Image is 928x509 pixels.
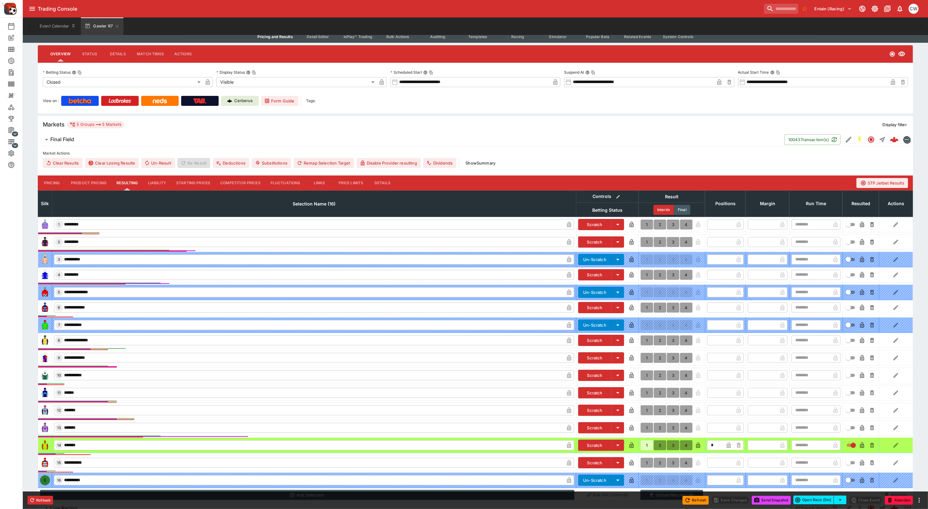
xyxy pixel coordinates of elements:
button: Details [368,175,396,190]
button: 1 [641,335,653,345]
div: Futures [7,57,25,65]
input: search [764,4,798,14]
p: Actual Start Time [738,70,769,75]
div: E [40,475,50,485]
button: No Bookmarks [800,4,810,14]
span: Pricing and Results [257,34,293,39]
th: Positions [705,190,746,217]
button: Un-Scratch [578,287,612,298]
span: Mark an event as closed and abandoned. [885,497,913,503]
button: Scratch [578,405,612,416]
img: Betcha [69,98,91,103]
th: Silk [38,190,52,217]
button: 2 [654,370,666,380]
div: New Event [7,34,25,42]
img: runner 4 [40,270,50,280]
img: runner 1 [40,220,50,230]
button: Pricing [38,175,66,190]
img: runner 10 [40,370,50,380]
div: Meetings [7,46,25,53]
button: Disable Provider resulting [357,158,421,168]
button: 2 [654,335,666,345]
button: Scratch [578,457,612,468]
button: select merge strategy [834,496,846,504]
button: 2 [654,423,666,433]
span: 12 [56,408,62,413]
button: Rollback [27,496,53,505]
button: Notifications [894,3,906,14]
button: Scratch [578,269,612,280]
span: 4 [57,273,62,277]
button: Documentation [882,3,893,14]
th: Actions [879,190,913,217]
span: 9 [57,356,62,360]
button: Un-Scratch [578,254,612,265]
button: 3 [667,423,679,433]
th: Result [638,190,705,203]
button: Final [674,205,690,215]
button: Dividends [423,158,456,168]
button: 2 [654,270,666,280]
button: Scratch [578,422,612,433]
th: Controls [576,190,639,203]
button: Closed [866,134,877,145]
button: Price Limits [334,175,369,190]
span: Detail Editor [307,34,329,39]
button: Display StatusCopy To Clipboard [246,70,251,75]
span: 5 [57,290,62,294]
button: Clear Losing Results [85,158,139,168]
img: runner 14 [40,440,50,450]
button: Match Times [132,47,169,62]
button: Fluctuations [265,175,305,190]
button: open drawer [27,3,38,14]
th: Margin [746,190,789,217]
span: 6 [57,305,62,310]
button: Scratch [578,335,612,346]
button: Copy To Clipboard [776,70,780,75]
button: Un-Result [141,158,175,168]
div: Help & Support [7,161,25,169]
span: 13 [56,426,62,430]
button: Remap Selection Target [294,158,354,168]
button: Event Calendar [36,17,80,35]
button: Un-Scratch [578,319,612,331]
button: 4 [680,388,692,398]
span: Templates [468,34,487,39]
button: 3 [667,370,679,380]
a: Cerberus [221,96,259,106]
span: 11 [56,391,62,395]
a: Form Guide [261,96,298,106]
button: 2 [654,388,666,398]
button: 10043Transaction(s) [784,134,841,145]
th: Resulted [842,190,879,217]
div: 7141cb6e-9ba3-46f5-b9a5-6a7c0c678f60 [890,135,899,144]
span: Auditing [430,34,445,39]
button: 4 [680,353,692,363]
button: 2 [654,405,666,415]
button: Un-Scratch [578,475,612,486]
button: Status [76,47,104,62]
svg: Closed [867,136,875,143]
button: 4 [680,458,692,468]
button: Copy To Clipboard [252,70,256,75]
button: 1 [641,405,653,415]
h6: Final Field [50,136,74,143]
img: runner 13 [40,423,50,433]
span: Related Events [624,34,651,39]
button: Deductions [213,158,249,168]
button: 3 [667,335,679,345]
span: 14 [56,443,62,447]
div: Template Search [7,80,25,88]
button: Bulk Edit (Controls) [578,490,637,500]
p: Betting Status [43,70,71,75]
button: Substitutions [252,158,291,168]
a: 7141cb6e-9ba3-46f5-b9a5-6a7c0c678f60 [888,133,901,146]
p: Display Status [216,70,245,75]
svg: Closed [889,51,896,57]
button: Copy To Clipboard [77,70,82,75]
button: Gawler R7 [81,17,123,35]
span: System Controls [663,34,693,39]
button: Scratch [578,302,612,313]
button: 4 [680,237,692,247]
